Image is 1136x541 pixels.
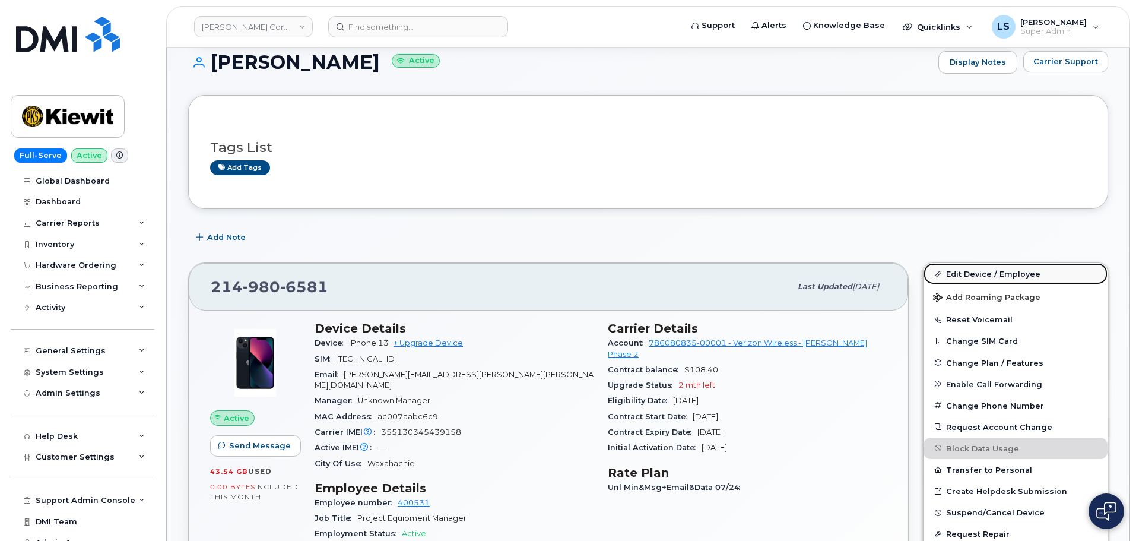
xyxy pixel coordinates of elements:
[795,14,893,37] a: Knowledge Base
[1020,17,1087,27] span: [PERSON_NAME]
[315,428,381,436] span: Carrier IMEI
[946,508,1045,517] span: Suspend/Cancel Device
[315,443,377,452] span: Active IMEI
[894,15,981,39] div: Quicklinks
[315,355,336,363] span: SIM
[608,443,702,452] span: Initial Activation Date
[315,498,398,507] span: Employee number
[702,443,727,452] span: [DATE]
[983,15,1108,39] div: Luke Shomaker
[402,529,426,538] span: Active
[673,396,699,405] span: [DATE]
[798,282,852,291] span: Last updated
[608,396,673,405] span: Eligibility Date
[315,370,344,379] span: Email
[608,466,887,480] h3: Rate Plan
[210,467,248,476] span: 43.54 GB
[743,14,795,37] a: Alerts
[381,428,461,436] span: 355130345439158
[315,529,402,538] span: Employment Status
[997,20,1010,34] span: LS
[210,140,1086,155] h3: Tags List
[315,481,594,495] h3: Employee Details
[608,483,746,492] span: Unl Min&Msg+Email&Data 07/24
[924,395,1108,416] button: Change Phone Number
[224,413,249,424] span: Active
[377,443,385,452] span: —
[924,502,1108,523] button: Suspend/Cancel Device
[938,51,1017,74] a: Display Notes
[693,412,718,421] span: [DATE]
[1096,502,1116,521] img: Open chat
[924,330,1108,352] button: Change SIM Card
[207,232,246,243] span: Add Note
[924,374,1108,395] button: Enable Call Forwarding
[924,263,1108,284] a: Edit Device / Employee
[188,52,932,72] h1: [PERSON_NAME]
[924,352,1108,374] button: Change Plan / Features
[315,370,594,390] span: [PERSON_NAME][EMAIL_ADDRESS][PERSON_NAME][PERSON_NAME][DOMAIN_NAME]
[697,428,723,436] span: [DATE]
[813,20,885,31] span: Knowledge Base
[761,20,786,31] span: Alerts
[678,381,715,390] span: 2 mth left
[315,396,358,405] span: Manager
[924,438,1108,459] button: Block Data Usage
[608,338,649,347] span: Account
[608,365,684,374] span: Contract balance
[210,160,270,175] a: Add tags
[1033,56,1098,67] span: Carrier Support
[210,435,301,457] button: Send Message
[377,412,438,421] span: ac007aabc6c9
[924,284,1108,309] button: Add Roaming Package
[1023,51,1108,72] button: Carrier Support
[357,514,467,523] span: Project Equipment Manager
[608,338,867,358] a: 786080835-00001 - Verizon Wireless - [PERSON_NAME] Phase 2
[315,459,367,468] span: City Of Use
[946,379,1042,388] span: Enable Call Forwarding
[229,440,291,451] span: Send Message
[392,54,440,68] small: Active
[683,14,743,37] a: Support
[248,467,272,476] span: used
[188,227,256,248] button: Add Note
[917,22,960,31] span: Quicklinks
[358,396,430,405] span: Unknown Manager
[280,278,328,296] span: 6581
[328,16,508,37] input: Find something...
[924,480,1108,502] a: Create Helpdesk Submission
[243,278,280,296] span: 980
[398,498,430,507] a: 400531
[211,278,328,296] span: 214
[210,483,255,491] span: 0.00 Bytes
[394,338,463,347] a: + Upgrade Device
[336,355,397,363] span: [TECHNICAL_ID]
[315,412,377,421] span: MAC Address
[924,459,1108,480] button: Transfer to Personal
[702,20,735,31] span: Support
[608,412,693,421] span: Contract Start Date
[220,327,291,398] img: image20231002-3703462-1ig824h.jpeg
[1020,27,1087,36] span: Super Admin
[194,16,313,37] a: Kiewit Corporation
[367,459,415,468] span: Waxahachie
[315,338,349,347] span: Device
[349,338,389,347] span: iPhone 13
[924,416,1108,438] button: Request Account Change
[852,282,879,291] span: [DATE]
[924,309,1108,330] button: Reset Voicemail
[946,358,1043,367] span: Change Plan / Features
[608,381,678,390] span: Upgrade Status
[315,514,357,523] span: Job Title
[608,321,887,336] h3: Carrier Details
[933,293,1040,304] span: Add Roaming Package
[684,365,718,374] span: $108.40
[608,428,697,436] span: Contract Expiry Date
[315,321,594,336] h3: Device Details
